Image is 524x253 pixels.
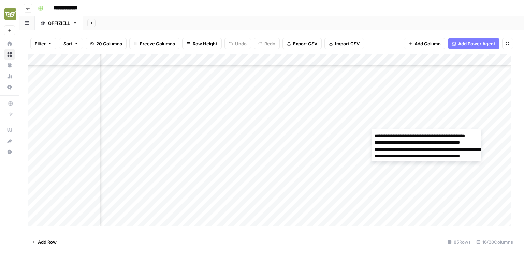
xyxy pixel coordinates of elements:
a: Usage [4,71,15,82]
a: Settings [4,82,15,93]
a: Browse [4,49,15,60]
button: Row Height [182,38,222,49]
button: Help + Support [4,146,15,157]
a: OFFIZIELL [35,16,83,30]
div: 16/20 Columns [474,237,516,248]
span: Filter [35,40,46,47]
span: Add Power Agent [458,40,495,47]
a: AirOps Academy [4,125,15,136]
a: Home [4,38,15,49]
div: What's new? [4,136,15,146]
span: 20 Columns [96,40,122,47]
button: Filter [30,38,56,49]
span: Export CSV [293,40,317,47]
button: Workspace: Evergreen Media [4,5,15,22]
button: Freeze Columns [129,38,179,49]
button: What's new? [4,136,15,146]
div: OFFIZIELL [48,20,70,27]
span: Row Height [193,40,217,47]
span: Import CSV [335,40,360,47]
span: Sort [63,40,72,47]
button: Add Row [28,237,61,248]
button: 20 Columns [86,38,127,49]
img: Evergreen Media Logo [4,8,16,20]
button: Sort [59,38,83,49]
button: Add Column [404,38,445,49]
span: Freeze Columns [140,40,175,47]
a: Your Data [4,60,15,71]
span: Add Column [414,40,441,47]
button: Export CSV [282,38,322,49]
span: Add Row [38,239,57,246]
button: Add Power Agent [448,38,499,49]
button: Redo [254,38,280,49]
span: Undo [235,40,247,47]
button: Undo [224,38,251,49]
span: Redo [264,40,275,47]
div: 85 Rows [445,237,474,248]
button: Import CSV [324,38,364,49]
